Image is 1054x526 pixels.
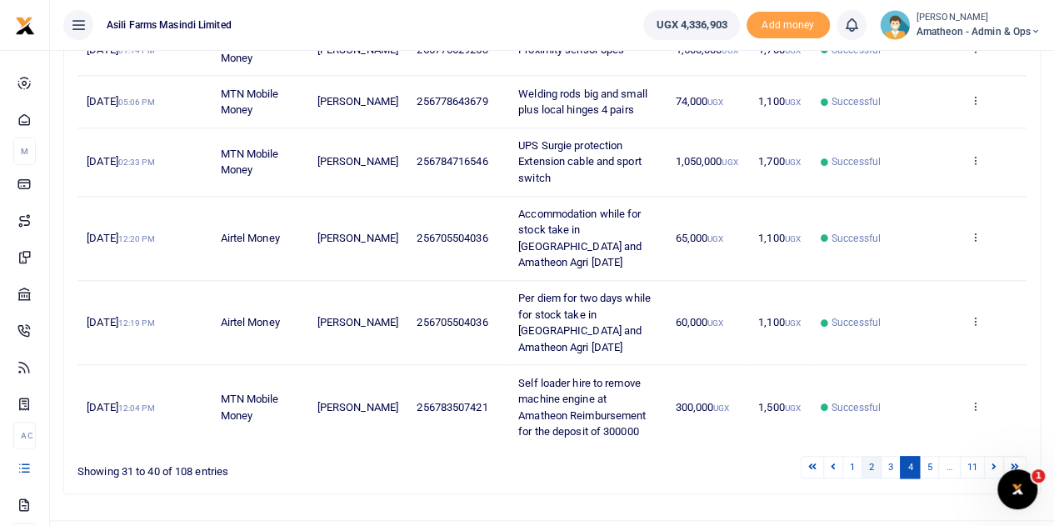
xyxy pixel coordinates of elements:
[675,155,737,168] span: 1,050,000
[643,10,739,40] a: UGX 4,336,903
[656,17,727,33] span: UGX 4,336,903
[784,98,800,107] small: UGX
[675,232,723,244] span: 65,000
[758,43,801,56] span: 1,700
[707,318,723,328] small: UGX
[722,46,737,55] small: UGX
[220,148,278,177] span: MTN Mobile Money
[87,155,154,168] span: [DATE]
[417,95,487,108] span: 256778643679
[707,234,723,243] small: UGX
[15,16,35,36] img: logo-small
[317,155,398,168] span: [PERSON_NAME]
[917,24,1041,39] span: Amatheon - Admin & Ops
[880,10,1041,40] a: profile-user [PERSON_NAME] Amatheon - Admin & Ops
[118,46,155,55] small: 01:14 PM
[77,454,467,480] div: Showing 31 to 40 of 108 entries
[900,456,920,478] a: 4
[118,318,155,328] small: 12:19 PM
[518,88,647,117] span: Welding rods big and small plus local hinges 4 pairs
[758,401,801,413] span: 1,500
[707,98,723,107] small: UGX
[747,18,830,30] a: Add money
[87,43,154,56] span: [DATE]
[87,232,154,244] span: [DATE]
[842,456,862,478] a: 1
[832,315,881,330] span: Successful
[675,43,737,56] span: 1,600,000
[675,401,729,413] span: 300,000
[220,393,278,422] span: MTN Mobile Money
[317,316,398,328] span: [PERSON_NAME]
[13,422,36,449] li: Ac
[758,316,801,328] span: 1,100
[317,43,398,56] span: [PERSON_NAME]
[832,231,881,246] span: Successful
[784,318,800,328] small: UGX
[862,456,882,478] a: 2
[997,469,1037,509] iframe: Intercom live chat
[317,401,398,413] span: [PERSON_NAME]
[917,11,1041,25] small: [PERSON_NAME]
[518,139,642,184] span: UPS Surgie protection Extension cable and sport switch
[118,158,155,167] small: 02:33 PM
[417,43,487,56] span: 256776629253
[118,98,155,107] small: 05:06 PM
[880,10,910,40] img: profile-user
[637,10,746,40] li: Wallet ballance
[15,18,35,31] a: logo-small logo-large logo-large
[317,95,398,108] span: [PERSON_NAME]
[919,456,939,478] a: 5
[518,43,624,56] span: Proximity sensor 8pcs
[417,155,487,168] span: 256784716546
[220,316,279,328] span: Airtel Money
[518,208,642,269] span: Accommodation while for stock take in [GEOGRAPHIC_DATA] and Amatheon Agri [DATE]
[417,316,487,328] span: 256705504036
[747,12,830,39] span: Add money
[118,234,155,243] small: 12:20 PM
[960,456,985,478] a: 11
[118,403,155,413] small: 12:04 PM
[220,232,279,244] span: Airtel Money
[518,292,651,353] span: Per diem for two days while for stock take in [GEOGRAPHIC_DATA] and Amatheon Agri [DATE]
[784,234,800,243] small: UGX
[87,401,154,413] span: [DATE]
[417,232,487,244] span: 256705504036
[713,403,729,413] small: UGX
[13,138,36,165] li: M
[220,88,278,117] span: MTN Mobile Money
[758,95,801,108] span: 1,100
[758,232,801,244] span: 1,100
[220,35,278,64] span: MTN Mobile Money
[832,400,881,415] span: Successful
[784,46,800,55] small: UGX
[675,95,723,108] span: 74,000
[722,158,737,167] small: UGX
[758,155,801,168] span: 1,700
[832,94,881,109] span: Successful
[747,12,830,39] li: Toup your wallet
[675,316,723,328] span: 60,000
[518,377,646,438] span: Self loader hire to remove machine engine at Amatheon Reimbursement for the deposit of 300000
[317,232,398,244] span: [PERSON_NAME]
[1032,469,1045,483] span: 1
[784,158,800,167] small: UGX
[784,403,800,413] small: UGX
[100,18,238,33] span: Asili Farms Masindi Limited
[87,95,154,108] span: [DATE]
[832,154,881,169] span: Successful
[881,456,901,478] a: 3
[87,316,154,328] span: [DATE]
[417,401,487,413] span: 256783507421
